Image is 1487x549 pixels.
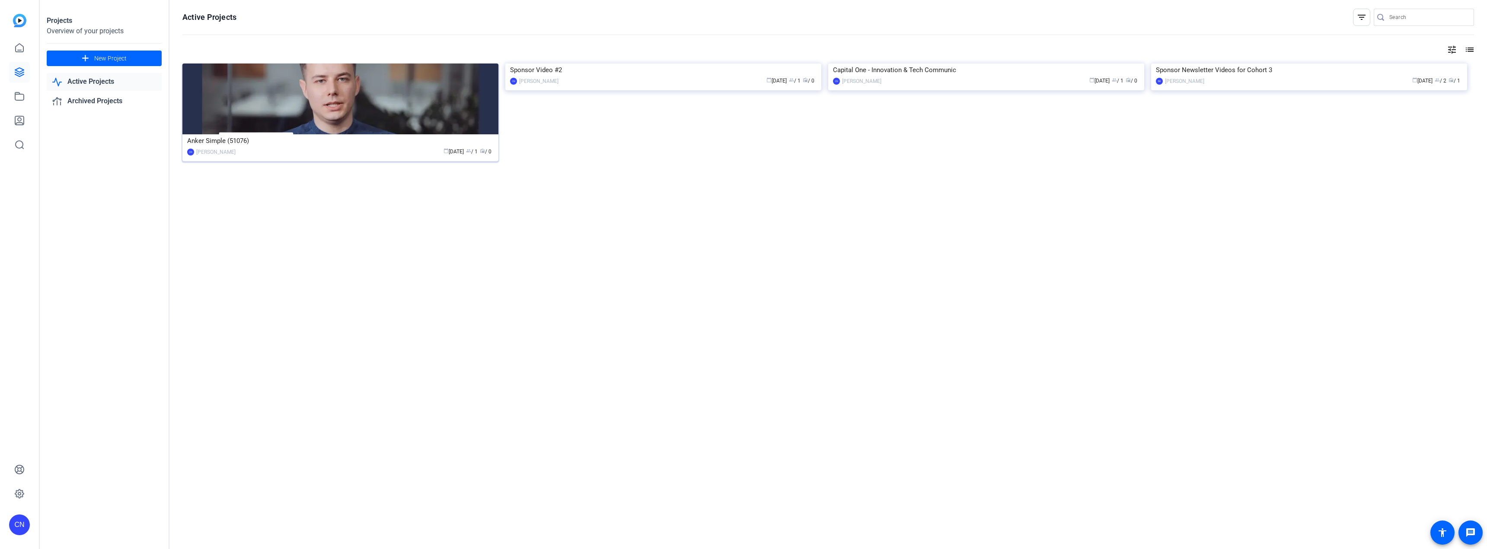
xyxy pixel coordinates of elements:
div: [PERSON_NAME] [1165,77,1204,86]
span: [DATE] [1412,78,1433,84]
span: radio [803,77,808,83]
div: CN [9,514,30,535]
div: Sponsor Video #2 [510,63,817,76]
div: Capital One - Innovation & Tech Communic [833,63,1139,76]
img: blue-gradient.svg [13,14,26,27]
span: / 1 [1449,78,1460,84]
span: [DATE] [444,149,464,155]
span: group [1435,77,1440,83]
div: CN [187,149,194,155]
a: Archived Projects [47,92,162,110]
span: New Project [94,54,127,63]
div: Projects [47,16,162,26]
span: radio [480,148,485,153]
div: Anker Simple (51076) [187,134,494,147]
span: / 0 [1126,78,1137,84]
mat-icon: filter_list [1356,12,1367,22]
span: / 2 [1435,78,1446,84]
div: [PERSON_NAME] [842,77,881,86]
span: / 1 [789,78,801,84]
span: / 1 [466,149,478,155]
span: radio [1126,77,1131,83]
div: [PERSON_NAME] [519,77,558,86]
span: calendar_today [1089,77,1095,83]
span: group [789,77,794,83]
span: calendar_today [766,77,772,83]
div: Overview of your projects [47,26,162,36]
div: CN [510,78,517,85]
span: [DATE] [1089,78,1110,84]
div: CN [833,78,840,85]
span: radio [1449,77,1454,83]
mat-icon: message [1465,527,1476,538]
button: New Project [47,51,162,66]
span: / 0 [803,78,814,84]
div: BR [1156,78,1163,85]
h1: Active Projects [182,12,236,22]
span: group [466,148,471,153]
mat-icon: accessibility [1437,527,1448,538]
span: / 0 [480,149,491,155]
input: Search [1389,12,1467,22]
mat-icon: list [1464,44,1474,55]
span: calendar_today [1412,77,1417,83]
span: calendar_today [444,148,449,153]
a: Active Projects [47,73,162,91]
mat-icon: add [80,53,91,64]
span: / 1 [1112,78,1123,84]
mat-icon: tune [1447,44,1457,55]
span: [DATE] [766,78,787,84]
div: [PERSON_NAME] [196,148,236,156]
div: Sponsor Newsletter Videos for Cohort 3 [1156,63,1462,76]
span: group [1112,77,1117,83]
